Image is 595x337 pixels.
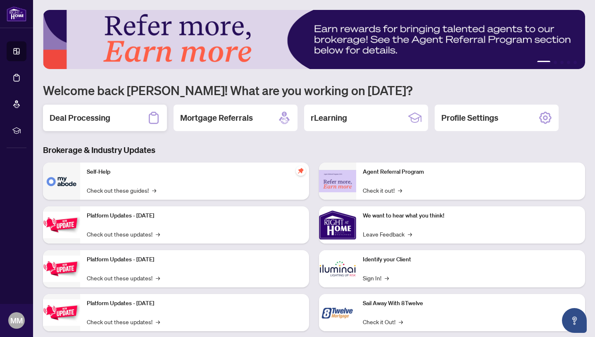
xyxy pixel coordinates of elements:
button: 2 [554,61,557,64]
h2: Deal Processing [50,112,110,124]
h2: rLearning [311,112,347,124]
img: Platform Updates - July 8, 2025 [43,256,80,282]
img: We want to hear what you think! [319,206,356,244]
p: Platform Updates - [DATE] [87,211,302,220]
a: Check it Out!→ [363,317,403,326]
h2: Mortgage Referrals [180,112,253,124]
img: logo [7,6,26,22]
span: MM [10,315,23,326]
h2: Profile Settings [441,112,498,124]
a: Sign In!→ [363,273,389,282]
span: → [398,186,402,195]
span: → [385,273,389,282]
img: Slide 0 [43,10,585,69]
img: Identify your Client [319,250,356,287]
a: Check out these updates!→ [87,229,160,239]
button: Open asap [562,308,587,333]
h3: Brokerage & Industry Updates [43,144,585,156]
span: → [156,229,160,239]
a: Leave Feedback→ [363,229,412,239]
img: Agent Referral Program [319,170,356,193]
img: Sail Away With 8Twelve [319,294,356,331]
span: → [399,317,403,326]
span: → [408,229,412,239]
button: 4 [567,61,570,64]
a: Check out these updates!→ [87,317,160,326]
p: We want to hear what you think! [363,211,578,220]
h1: Welcome back [PERSON_NAME]! What are you working on [DATE]? [43,82,585,98]
a: Check out these guides!→ [87,186,156,195]
p: Platform Updates - [DATE] [87,255,302,264]
span: → [156,317,160,326]
p: Identify your Client [363,255,578,264]
img: Platform Updates - June 23, 2025 [43,299,80,325]
a: Check it out!→ [363,186,402,195]
img: Platform Updates - July 21, 2025 [43,212,80,238]
button: 5 [574,61,577,64]
span: pushpin [296,166,306,176]
span: → [156,273,160,282]
p: Self-Help [87,167,302,177]
span: → [152,186,156,195]
img: Self-Help [43,163,80,200]
button: 3 [560,61,564,64]
p: Platform Updates - [DATE] [87,299,302,308]
button: 1 [537,61,550,64]
a: Check out these updates!→ [87,273,160,282]
p: Sail Away With 8Twelve [363,299,578,308]
p: Agent Referral Program [363,167,578,177]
